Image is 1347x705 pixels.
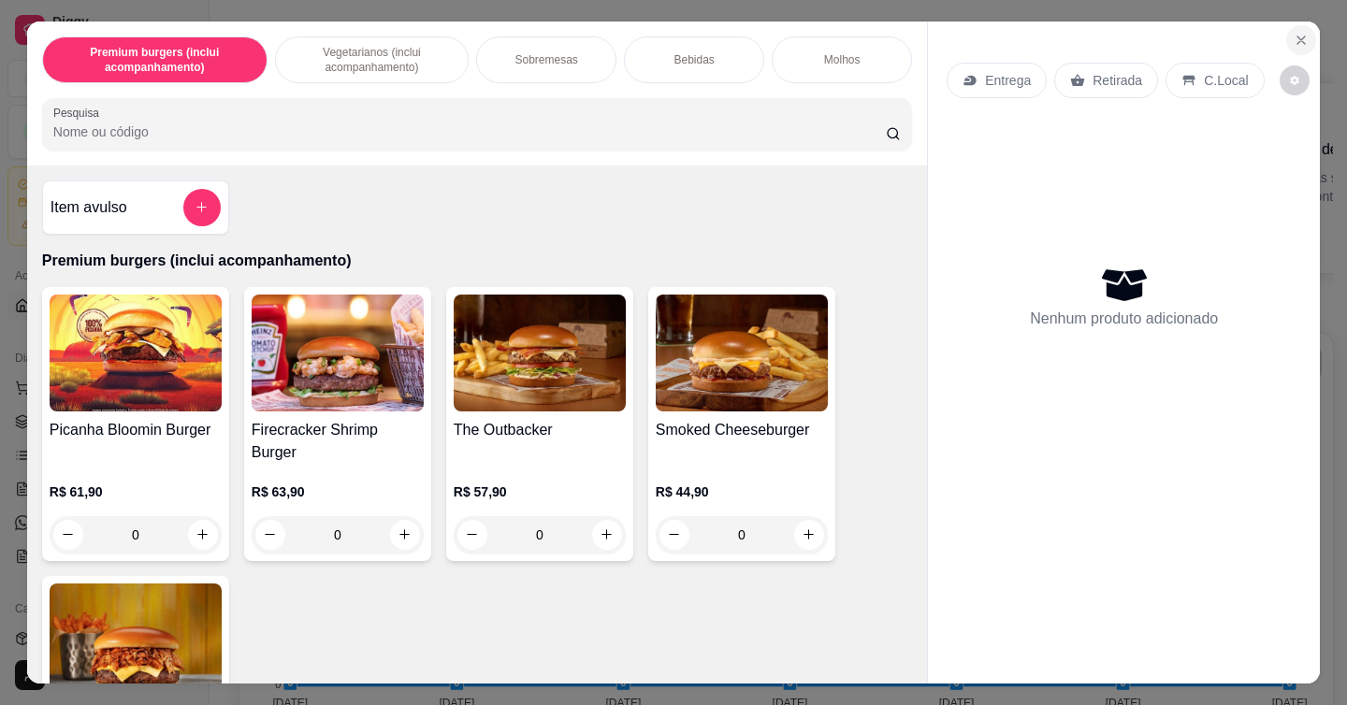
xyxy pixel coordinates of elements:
[824,52,861,67] p: Molhos
[454,419,626,441] h4: The Outbacker
[515,52,578,67] p: Sobremesas
[1280,65,1310,95] button: decrease-product-quantity
[183,189,221,226] button: add-separate-item
[656,295,828,411] img: product-image
[252,419,424,464] h4: Firecracker Shrimp Burger
[1286,25,1316,55] button: Close
[50,583,222,700] img: product-image
[50,482,222,501] p: R$ 61,90
[50,295,222,411] img: product-image
[1030,308,1218,330] p: Nenhum produto adicionado
[656,419,828,441] h4: Smoked Cheeseburger
[674,52,715,67] p: Bebidas
[252,295,424,411] img: product-image
[656,482,828,501] p: R$ 44,90
[50,419,222,441] h4: Picanha Bloomin Burger
[252,482,424,501] p: R$ 63,90
[454,295,626,411] img: product-image
[42,250,912,272] p: Premium burgers (inclui acompanhamento)
[53,105,106,121] label: Pesquisa
[53,122,887,141] input: Pesquisa
[454,482,626,501] p: R$ 57,90
[1204,71,1248,90] p: C.Local
[985,71,1031,90] p: Entrega
[58,45,252,75] p: Premium burgers (inclui acompanhamento)
[51,196,127,219] h4: Item avulso
[1093,71,1142,90] p: Retirada
[291,45,454,75] p: Vegetarianos (inclui acompanhamento)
